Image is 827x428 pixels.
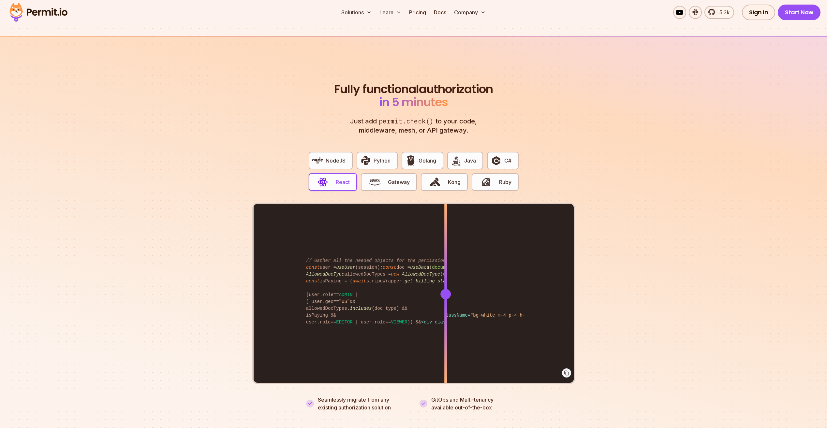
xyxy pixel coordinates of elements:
[402,272,440,277] span: AllowedDocType
[374,157,391,164] span: Python
[369,177,380,188] img: Gateway
[353,278,366,284] span: await
[491,155,502,166] img: C#
[432,265,454,270] span: document
[451,155,462,166] img: Java
[405,278,454,284] span: get_billing_status
[339,292,353,297] span: ADMIN
[336,265,355,270] span: useUser
[339,6,374,19] button: Solutions
[435,320,460,325] span: className
[429,313,542,318] span: < = >
[333,83,495,109] h2: authorization
[406,6,429,19] a: Pricing
[391,320,407,325] span: VIEWER
[391,272,399,277] span: new
[322,292,333,297] span: role
[385,306,396,311] span: type
[7,1,70,23] img: Permit logo
[336,320,352,325] span: EDITOR
[424,320,432,325] span: div
[716,8,730,16] span: 5.3k
[336,178,350,186] span: React
[431,396,494,411] p: GitOps and Multi-tenancy available out-of-the-box
[504,157,511,164] span: C#
[421,320,572,325] span: Document
[325,299,333,304] span: geo
[320,320,331,325] span: role
[778,5,820,20] a: Start Now
[360,155,371,166] img: Python
[448,178,461,186] span: Kong
[704,6,734,19] a: 5.3k
[339,299,350,304] span: "US"
[388,178,410,186] span: Gateway
[334,83,419,96] span: Fully functional
[312,155,323,166] img: NodeJS
[405,155,416,166] img: Golang
[464,157,476,164] span: Java
[499,178,511,186] span: Ruby
[306,265,320,270] span: const
[302,252,525,331] code: user = (session); doc = ( ); allowedDocTypes = (user. ); isPaying = ( stripeWrapper. (user. )) ==...
[377,117,436,126] span: permit.check()
[306,278,320,284] span: const
[410,265,429,270] span: useData
[375,320,386,325] span: role
[326,157,346,164] span: NodeJS
[377,6,404,19] button: Learn
[306,258,462,263] span: // Gather all the needed objects for the permission check
[421,320,534,325] span: < = >
[429,313,580,318] span: Document
[419,157,436,164] span: Golang
[451,6,488,19] button: Company
[379,94,448,110] span: in 5 minutes
[430,177,441,188] img: Kong
[350,306,372,311] span: includes
[480,177,492,188] img: Ruby
[343,117,484,135] p: Just add to your code, middleware, mesh, or API gateway.
[306,272,345,277] span: AllowedDocType
[383,265,396,270] span: const
[431,6,449,19] a: Docs
[443,313,468,318] span: className
[470,313,539,318] span: "bg-white m-4 p-4 h-full"
[317,177,328,188] img: React
[318,396,408,411] p: Seamlessly migrate from any existing authorization solution
[742,5,775,20] a: Sign In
